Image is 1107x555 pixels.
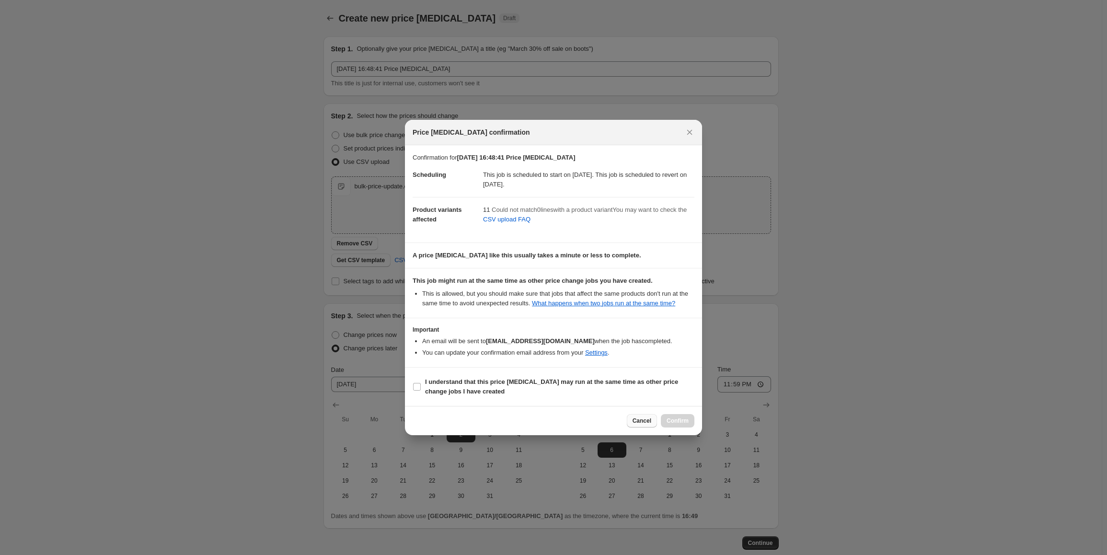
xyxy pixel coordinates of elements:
li: You can update your confirmation email address from your . [422,348,694,358]
li: This is allowed, but you should make sure that jobs that affect the same products don ' t run at ... [422,289,694,308]
p: Confirmation for [413,153,694,162]
h3: Important [413,326,694,334]
a: Settings [585,349,608,356]
b: A price [MEDICAL_DATA] like this usually takes a minute or less to complete. [413,252,641,259]
button: Cancel [627,414,657,428]
b: I understand that this price [MEDICAL_DATA] may run at the same time as other price change jobs I... [425,378,678,395]
dd: This job is scheduled to start on [DATE]. This job is scheduled to revert on [DATE]. [483,162,694,197]
b: [EMAIL_ADDRESS][DOMAIN_NAME] [486,337,595,345]
span: CSV upload FAQ [483,215,530,224]
span: Price [MEDICAL_DATA] confirmation [413,127,530,137]
div: 11 [483,205,694,227]
b: [DATE] 16:48:41 Price [MEDICAL_DATA] [457,154,575,161]
a: CSV upload FAQ [477,212,536,227]
span: Could not match 0 line s with a product variant [492,206,612,213]
span: You may want to check the [612,206,687,213]
button: Close [683,126,696,139]
a: What happens when two jobs run at the same time? [532,300,675,307]
span: Product variants affected [413,206,462,223]
span: Cancel [633,417,651,425]
li: An email will be sent to when the job has completed . [422,336,694,346]
b: This job might run at the same time as other price change jobs you have created. [413,277,653,284]
span: Scheduling [413,171,446,178]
